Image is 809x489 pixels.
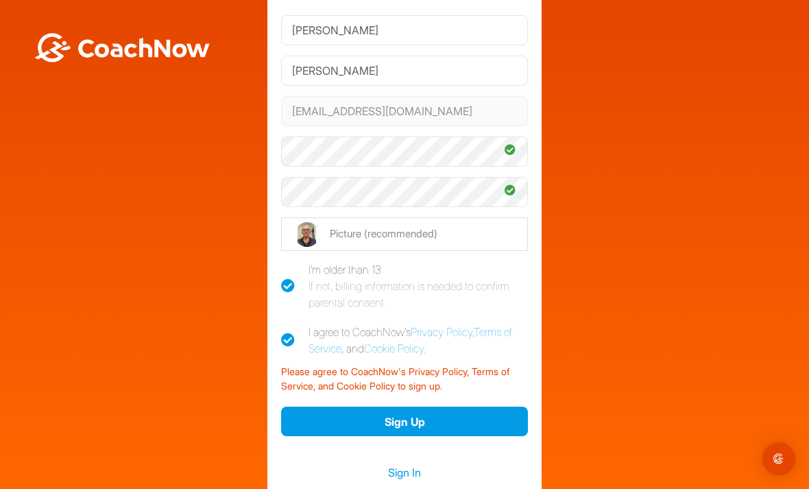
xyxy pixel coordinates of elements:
[281,407,528,436] button: Sign Up
[281,56,528,86] input: Last Name
[364,342,424,355] a: Cookie Policy
[309,325,512,355] a: Terms of Service
[281,15,528,45] input: First Name
[762,442,795,475] div: Open Intercom Messenger
[281,464,528,481] a: Sign In
[309,261,528,311] div: I'm older than 13
[281,96,528,126] input: Email
[281,324,528,357] label: I agree to CoachNow's , , and .
[33,33,211,62] img: BwLJSsUCoWCh5upNqxVrqldRgqLPVwmV24tXu5FoVAoFEpwwqQ3VIfuoInZCoVCoTD4vwADAC3ZFMkVEQFDAAAAAElFTkSuQmCC
[281,359,528,394] div: Please agree to CoachNow's Privacy Policy, Terms of Service, and Cookie Policy to sign up.
[309,278,528,311] div: If not, billing information is needed to confirm parental consent.
[411,325,472,339] a: Privacy Policy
